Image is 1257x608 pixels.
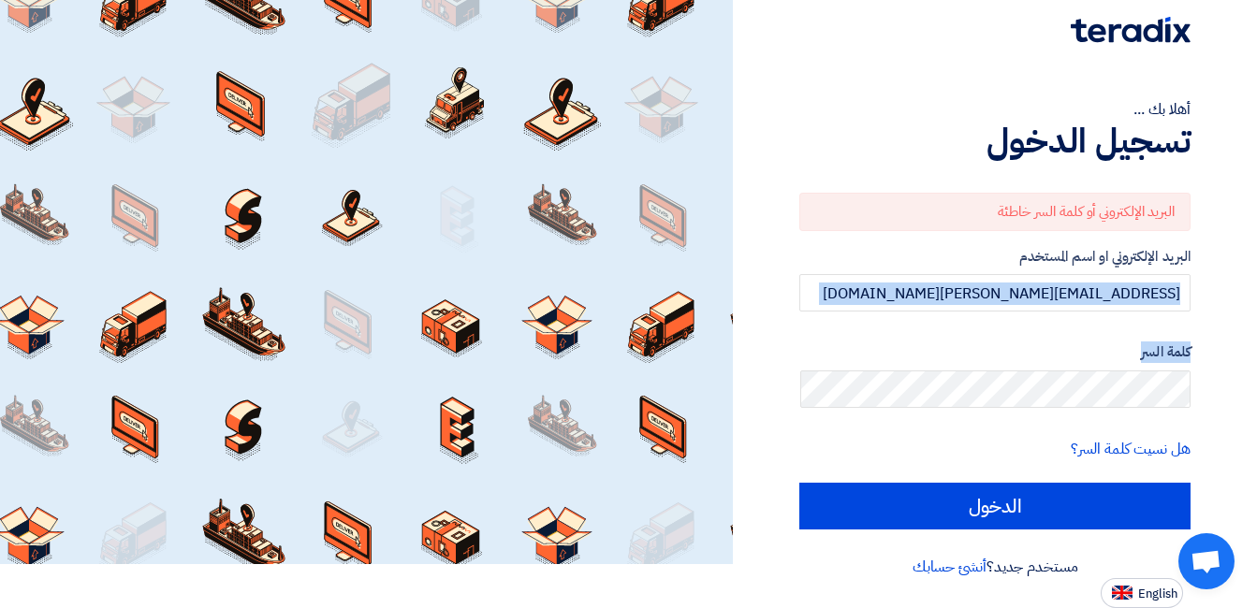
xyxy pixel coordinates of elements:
[799,98,1191,121] div: أهلا بك ...
[799,274,1191,311] input: أدخل بريد العمل الإلكتروني او اسم المستخدم الخاص بك ...
[799,341,1191,363] label: كلمة السر
[799,193,1191,231] div: البريد الإلكتروني أو كلمة السر خاطئة
[799,121,1191,162] h1: تسجيل الدخول
[1071,438,1191,460] a: هل نسيت كلمة السر؟
[799,483,1191,529] input: الدخول
[799,246,1191,268] label: البريد الإلكتروني او اسم المستخدم
[1178,533,1235,589] div: Open chat
[1112,586,1133,600] img: en-US.png
[1101,578,1183,608] button: English
[913,556,987,578] a: أنشئ حسابك
[1138,587,1177,601] span: English
[1071,17,1191,43] img: Teradix logo
[799,556,1191,578] div: مستخدم جديد؟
